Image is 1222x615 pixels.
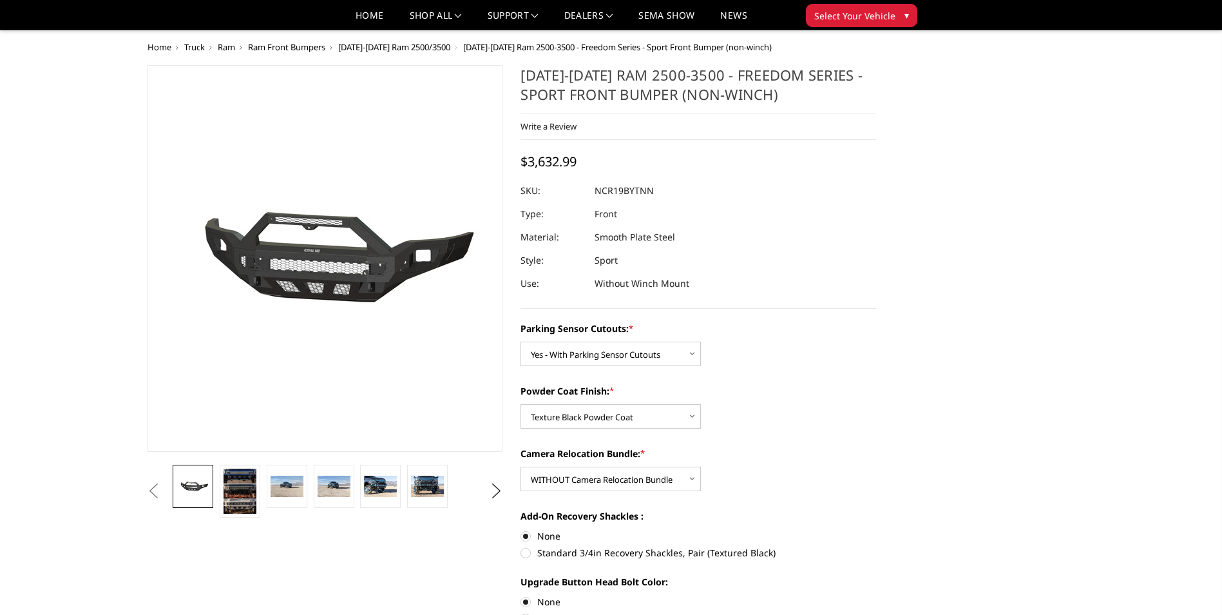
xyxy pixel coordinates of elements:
[595,179,654,202] dd: NCR19BYTNN
[520,272,585,295] dt: Use:
[520,65,876,113] h1: [DATE]-[DATE] Ram 2500-3500 - Freedom Series - Sport Front Bumper (non-winch)
[148,65,503,452] a: 2019-2025 Ram 2500-3500 - Freedom Series - Sport Front Bumper (non-winch)
[356,11,383,30] a: Home
[364,476,397,498] img: 2019-2025 Ram 2500-3500 - Freedom Series - Sport Front Bumper (non-winch)
[520,509,876,523] label: Add-On Recovery Shackles :
[595,249,618,272] dd: Sport
[814,9,895,23] span: Select Your Vehicle
[463,41,772,53] span: [DATE]-[DATE] Ram 2500-3500 - Freedom Series - Sport Front Bumper (non-winch)
[520,546,876,560] label: Standard 3/4in Recovery Shackles, Pair (Textured Black)
[224,469,256,514] img: Multiple lighting options
[411,476,444,498] img: 2019-2025 Ram 2500-3500 - Freedom Series - Sport Front Bumper (non-winch)
[520,179,585,202] dt: SKU:
[595,202,617,226] dd: Front
[177,479,209,494] img: 2019-2025 Ram 2500-3500 - Freedom Series - Sport Front Bumper (non-winch)
[144,482,164,501] button: Previous
[271,476,303,498] img: 2019-2025 Ram 2500-3500 - Freedom Series - Sport Front Bumper (non-winch)
[520,202,585,226] dt: Type:
[218,41,235,53] a: Ram
[520,226,585,249] dt: Material:
[148,41,171,53] a: Home
[248,41,325,53] a: Ram Front Bumpers
[184,41,205,53] a: Truck
[520,575,876,589] label: Upgrade Button Head Bolt Color:
[520,595,876,609] label: None
[486,482,506,501] button: Next
[1158,553,1222,615] iframe: Chat Widget
[520,153,577,170] span: $3,632.99
[595,272,689,295] dd: Without Winch Mount
[904,8,909,22] span: ▾
[520,447,876,460] label: Camera Relocation Bundle:
[720,11,747,30] a: News
[595,226,675,249] dd: Smooth Plate Steel
[338,41,450,53] a: [DATE]-[DATE] Ram 2500/3500
[520,121,577,132] a: Write a Review
[488,11,539,30] a: Support
[806,4,917,27] button: Select Your Vehicle
[520,384,876,398] label: Powder Coat Finish:
[564,11,613,30] a: Dealers
[638,11,694,30] a: SEMA Show
[520,322,876,335] label: Parking Sensor Cutouts:
[318,476,350,498] img: 2019-2025 Ram 2500-3500 - Freedom Series - Sport Front Bumper (non-winch)
[520,249,585,272] dt: Style:
[410,11,462,30] a: shop all
[520,529,876,543] label: None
